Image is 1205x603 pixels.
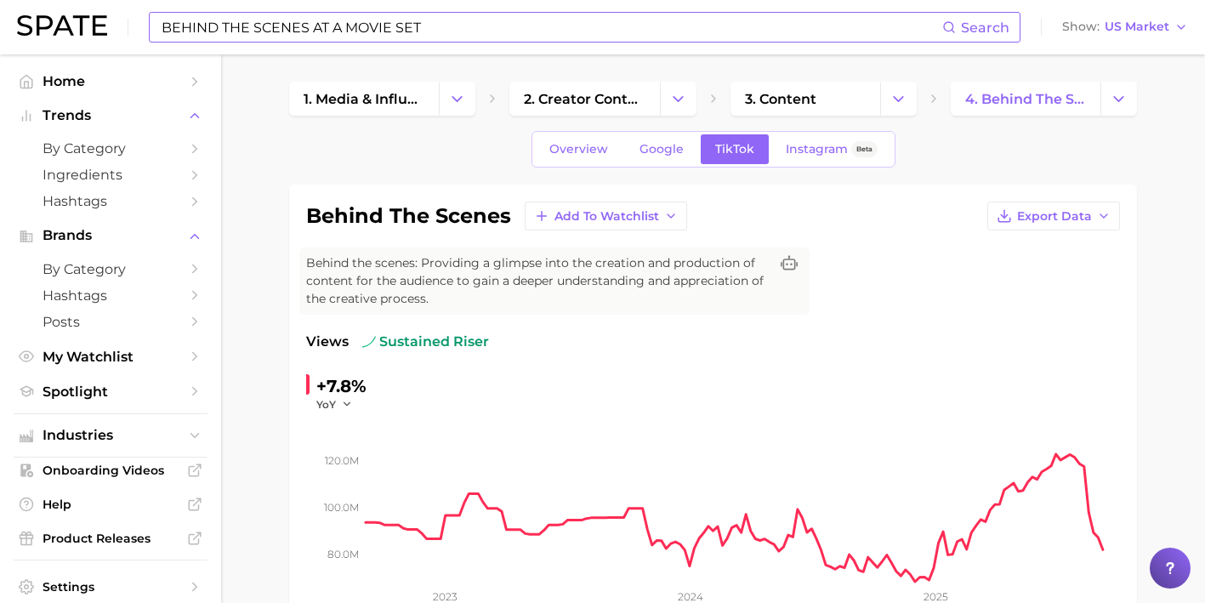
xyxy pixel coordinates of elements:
[554,209,659,224] span: Add to Watchlist
[678,590,703,603] tspan: 2024
[17,15,107,36] img: SPATE
[525,202,687,230] button: Add to Watchlist
[43,73,179,89] span: Home
[433,590,458,603] tspan: 2023
[43,384,179,400] span: Spotlight
[43,140,179,156] span: by Category
[43,261,179,277] span: by Category
[289,82,439,116] a: 1. media & influencers
[786,142,848,156] span: Instagram
[771,134,892,164] a: InstagramBeta
[160,13,942,42] input: Search here for a brand, industry, or ingredient
[43,314,179,330] span: Posts
[14,103,207,128] button: Trends
[43,531,179,546] span: Product Releases
[43,579,179,594] span: Settings
[362,335,376,349] img: sustained riser
[987,202,1120,230] button: Export Data
[362,332,489,352] span: sustained riser
[1017,209,1092,224] span: Export Data
[14,423,207,448] button: Industries
[745,91,816,107] span: 3. content
[639,142,684,156] span: Google
[43,193,179,209] span: Hashtags
[316,373,367,400] div: +7.8%
[14,135,207,162] a: by Category
[14,223,207,248] button: Brands
[14,188,207,214] a: Hashtags
[715,142,754,156] span: TikTok
[701,134,769,164] a: TikTok
[880,82,917,116] button: Change Category
[965,91,1086,107] span: 4. behind the scenes
[1100,82,1137,116] button: Change Category
[306,332,349,352] span: Views
[660,82,696,116] button: Change Category
[325,454,359,467] tspan: 120.0m
[439,82,475,116] button: Change Category
[14,344,207,370] a: My Watchlist
[14,458,207,483] a: Onboarding Videos
[509,82,659,116] a: 2. creator content
[306,206,511,226] h1: behind the scenes
[625,134,698,164] a: Google
[524,91,645,107] span: 2. creator content
[43,167,179,183] span: Ingredients
[730,82,880,116] a: 3. content
[856,142,872,156] span: Beta
[43,228,179,243] span: Brands
[535,134,622,164] a: Overview
[14,309,207,335] a: Posts
[304,91,424,107] span: 1. media & influencers
[1058,16,1192,38] button: ShowUS Market
[14,492,207,517] a: Help
[316,397,353,412] button: YoY
[924,590,948,603] tspan: 2025
[14,378,207,405] a: Spotlight
[43,287,179,304] span: Hashtags
[43,463,179,478] span: Onboarding Videos
[961,20,1009,36] span: Search
[43,108,179,123] span: Trends
[306,254,769,308] span: Behind the scenes: Providing a glimpse into the creation and production of content for the audien...
[14,256,207,282] a: by Category
[14,68,207,94] a: Home
[43,349,179,365] span: My Watchlist
[14,282,207,309] a: Hashtags
[1062,22,1100,31] span: Show
[951,82,1100,116] a: 4. behind the scenes
[316,397,336,412] span: YoY
[14,574,207,600] a: Settings
[14,162,207,188] a: Ingredients
[327,548,359,560] tspan: 80.0m
[1105,22,1169,31] span: US Market
[43,497,179,512] span: Help
[14,526,207,551] a: Product Releases
[43,428,179,443] span: Industries
[549,142,608,156] span: Overview
[324,501,359,514] tspan: 100.0m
